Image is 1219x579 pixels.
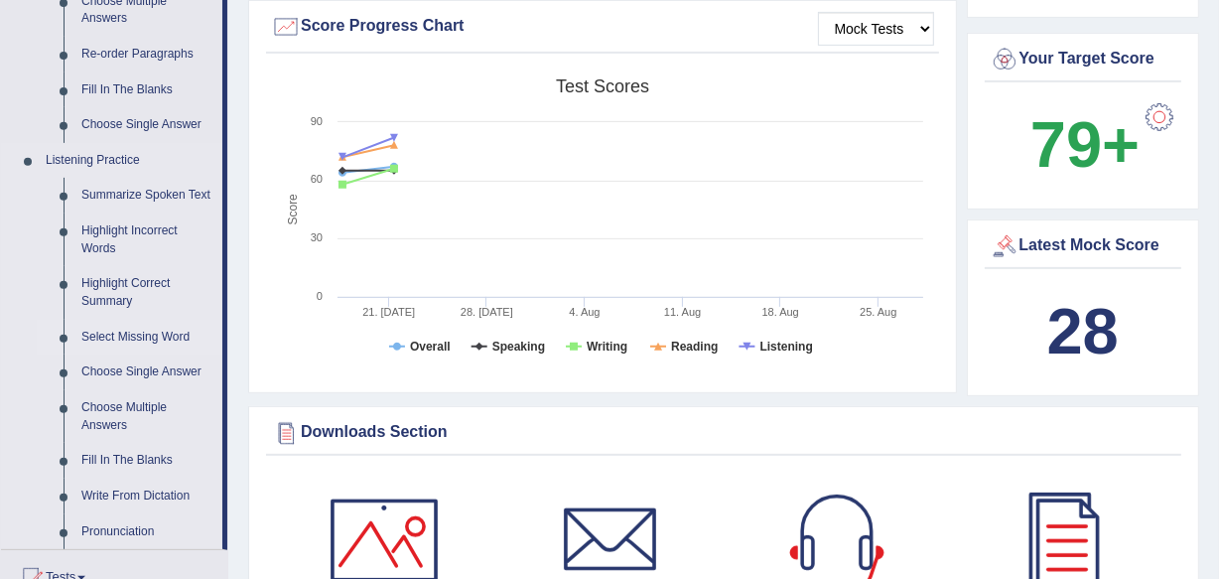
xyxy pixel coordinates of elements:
tspan: 25. Aug [860,306,896,318]
a: Fill In The Blanks [72,72,222,108]
a: Pronunciation [72,514,222,550]
text: 30 [311,231,323,243]
tspan: 11. Aug [664,306,701,318]
div: Score Progress Chart [271,12,934,42]
div: Latest Mock Score [990,231,1177,261]
b: 28 [1047,295,1119,367]
a: Choose Multiple Answers [72,390,222,443]
tspan: Reading [671,340,718,354]
div: Downloads Section [271,418,1176,448]
tspan: 4. Aug [569,306,600,318]
tspan: Speaking [492,340,545,354]
a: Summarize Spoken Text [72,178,222,214]
text: 60 [311,173,323,185]
a: Highlight Correct Summary [72,266,222,319]
a: Highlight Incorrect Words [72,214,222,266]
tspan: Listening [760,340,813,354]
a: Choose Single Answer [72,107,222,143]
tspan: 21. [DATE] [362,306,415,318]
a: Choose Single Answer [72,355,222,390]
div: Your Target Score [990,45,1177,74]
tspan: Overall [410,340,451,354]
a: Fill In The Blanks [72,443,222,479]
tspan: Test scores [556,76,649,96]
text: 90 [311,115,323,127]
a: Listening Practice [37,143,222,179]
tspan: 28. [DATE] [461,306,513,318]
tspan: 18. Aug [762,306,799,318]
text: 0 [317,290,323,302]
a: Select Missing Word [72,320,222,356]
b: 79+ [1030,108,1140,181]
tspan: Score [286,194,300,225]
tspan: Writing [587,340,627,354]
a: Write From Dictation [72,479,222,514]
a: Re-order Paragraphs [72,37,222,72]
